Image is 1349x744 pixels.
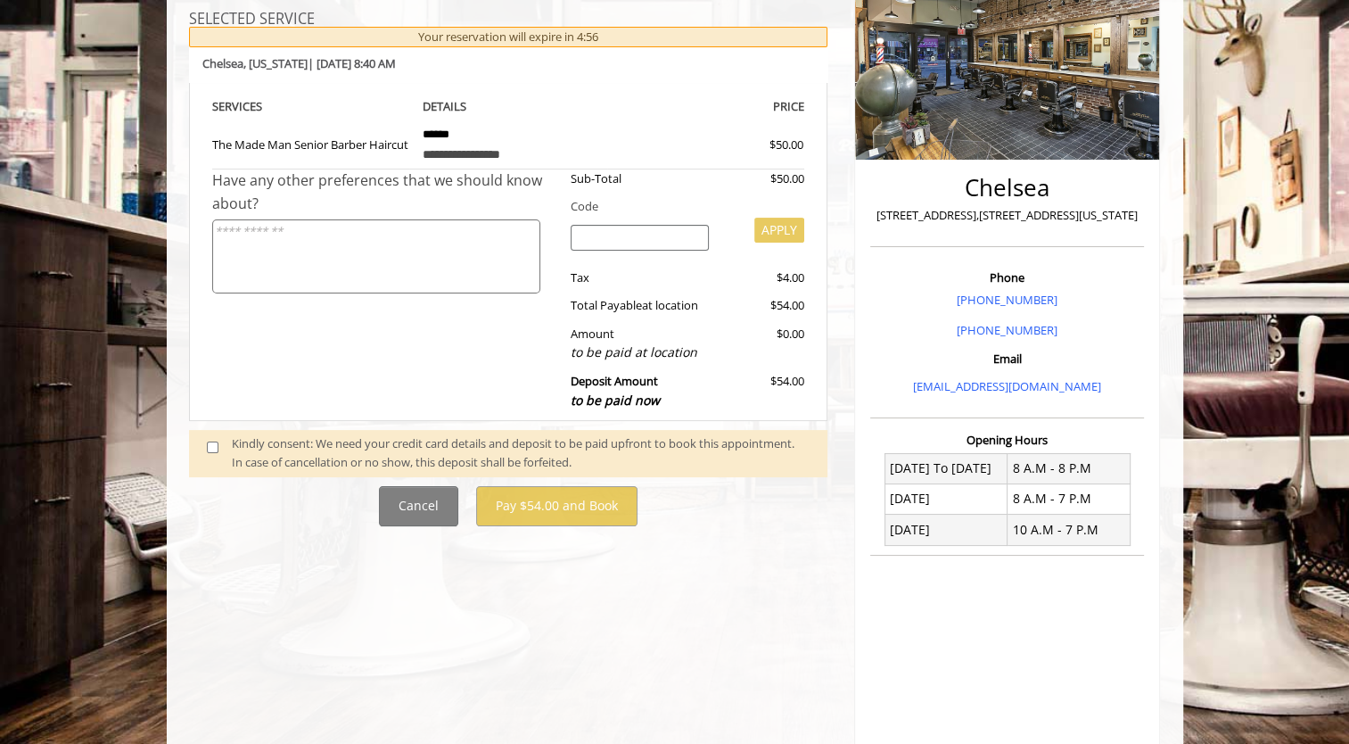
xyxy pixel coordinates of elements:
[379,486,458,526] button: Cancel
[957,322,1057,338] a: [PHONE_NUMBER]
[243,55,308,71] span: , [US_STATE]
[722,269,804,287] div: $4.00
[875,352,1139,365] h3: Email
[557,269,722,287] div: Tax
[884,484,1008,514] td: [DATE]
[913,378,1101,394] a: [EMAIL_ADDRESS][DOMAIN_NAME]
[557,296,722,315] div: Total Payable
[705,136,803,154] div: $50.00
[957,292,1057,308] a: [PHONE_NUMBER]
[476,486,637,526] button: Pay $54.00 and Book
[189,12,828,28] h3: SELECTED SERVICE
[557,169,722,188] div: Sub-Total
[870,434,1144,446] h3: Opening Hours
[557,197,804,216] div: Code
[256,98,262,114] span: S
[722,325,804,363] div: $0.00
[754,218,804,243] button: APPLY
[875,271,1139,284] h3: Phone
[212,169,558,215] div: Have any other preferences that we should know about?
[875,175,1139,201] h2: Chelsea
[1008,484,1131,514] td: 8 A.M - 7 P.M
[1008,453,1131,484] td: 8 A.M - 8 P.M
[571,343,709,362] div: to be paid at location
[875,206,1139,225] p: [STREET_ADDRESS],[STREET_ADDRESS][US_STATE]
[884,515,1008,545] td: [DATE]
[189,27,828,47] div: Your reservation will expire in 4:56
[722,372,804,410] div: $54.00
[884,453,1008,484] td: [DATE] To [DATE]
[722,296,804,315] div: $54.00
[1008,515,1131,545] td: 10 A.M - 7 P.M
[571,392,660,409] span: to be paid now
[212,117,410,169] td: The Made Man Senior Barber Haircut
[232,434,810,472] div: Kindly consent: We need your credit card details and deposit to be paid upfront to book this appo...
[202,55,396,71] b: Chelsea | [DATE] 8:40 AM
[557,325,722,363] div: Amount
[212,96,410,117] th: SERVICE
[571,373,660,409] b: Deposit Amount
[409,96,607,117] th: DETAILS
[722,169,804,188] div: $50.00
[607,96,805,117] th: PRICE
[642,297,698,313] span: at location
